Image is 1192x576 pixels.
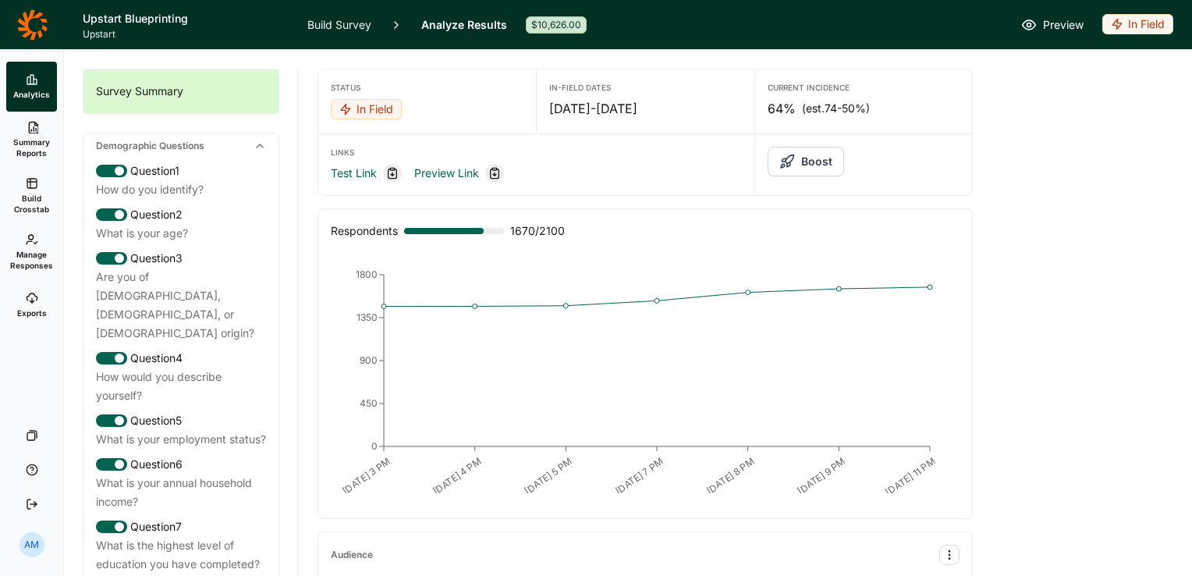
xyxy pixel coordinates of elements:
span: Summary Reports [12,137,51,158]
div: Copy link [383,164,402,183]
div: How do you identify? [96,180,266,199]
h1: Upstart Blueprinting [83,9,289,28]
a: Analytics [6,62,57,112]
div: In-Field Dates [549,82,741,93]
div: Question 5 [96,411,266,430]
div: Links [331,147,742,158]
span: Exports [17,308,47,318]
div: Question 4 [96,349,266,368]
span: Manage Responses [10,249,53,271]
a: Preview [1021,16,1084,34]
div: What is your employment status? [96,430,266,449]
a: Build Crosstab [6,168,57,224]
span: 64% [768,99,796,118]
div: Question 3 [96,249,266,268]
div: Question 2 [96,205,266,224]
a: Preview Link [414,164,479,183]
div: Demographic Questions [83,133,278,158]
span: Build Crosstab [12,193,51,215]
text: [DATE] 8 PM [704,455,757,496]
tspan: 900 [360,354,378,366]
div: Survey Summary [83,69,278,113]
a: Exports [6,280,57,330]
div: Respondents [331,222,398,240]
a: Test Link [331,164,377,183]
div: In Field [331,99,402,119]
div: In Field [1102,14,1173,34]
button: In Field [1102,14,1173,36]
div: What is your annual household income? [96,474,266,511]
button: Audience Options [939,545,960,565]
div: What is your age? [96,224,266,243]
div: Current Incidence [768,82,960,93]
text: [DATE] 11 PM [883,455,937,498]
text: [DATE] 4 PM [431,455,484,497]
div: Question 1 [96,162,266,180]
a: Summary Reports [6,112,57,168]
a: Manage Responses [6,224,57,280]
span: Analytics [13,89,50,100]
span: 1670 / 2100 [510,222,565,240]
div: [DATE] - [DATE] [549,99,741,118]
div: Status [331,82,523,93]
text: [DATE] 3 PM [340,455,392,496]
span: Preview [1043,16,1084,34]
div: AM [20,532,44,557]
span: Upstart [83,28,289,41]
text: [DATE] 7 PM [613,455,665,496]
div: How would you describe yourself? [96,368,266,405]
tspan: 1350 [357,311,378,323]
text: [DATE] 9 PM [795,455,847,496]
div: Are you of [DEMOGRAPHIC_DATA], [DEMOGRAPHIC_DATA], or [DEMOGRAPHIC_DATA] origin? [96,268,266,343]
text: [DATE] 5 PM [522,455,574,496]
div: Audience [331,549,373,561]
button: In Field [331,99,402,121]
div: $10,626.00 [526,16,587,34]
div: What is the highest level of education you have completed? [96,536,266,574]
div: Question 7 [96,517,266,536]
tspan: 1800 [356,268,378,280]
tspan: 0 [371,440,378,452]
tspan: 450 [360,397,378,409]
span: (est. 74-50% ) [802,101,870,116]
div: Copy link [485,164,504,183]
button: Boost [768,147,844,176]
div: Question 6 [96,455,266,474]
